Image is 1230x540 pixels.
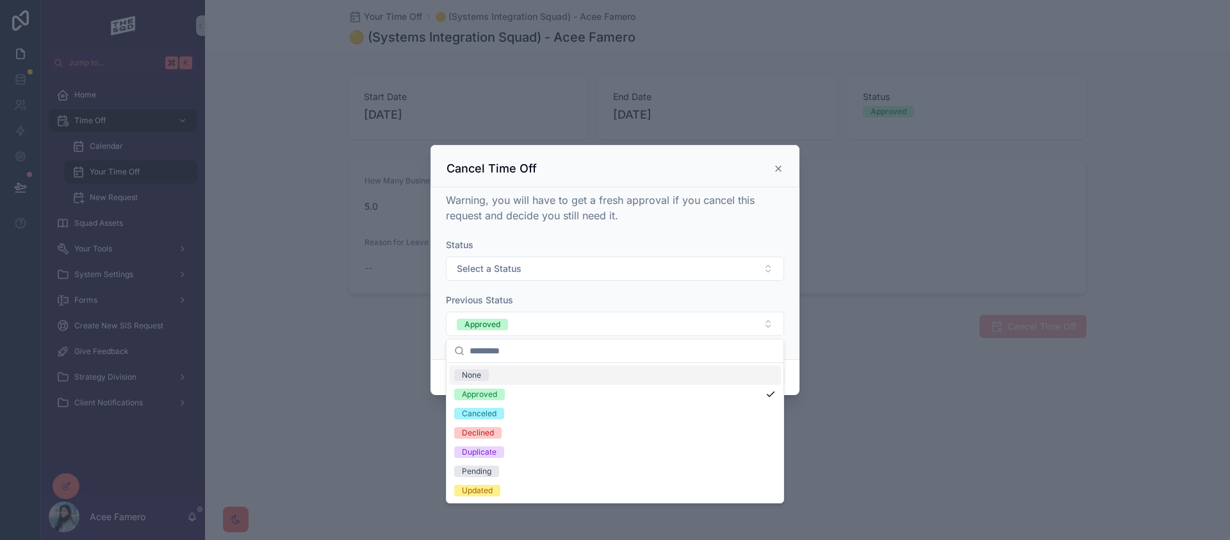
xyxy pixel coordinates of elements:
[464,319,500,330] div: Approved
[462,485,493,496] div: Updated
[462,427,494,439] div: Declined
[447,363,783,503] div: Suggestions
[446,239,473,250] span: Status
[462,446,496,458] div: Duplicate
[446,194,755,222] span: Warning, you will have to get a fresh approval if you cancel this request and decide you still ne...
[446,257,784,281] button: Select Button
[447,161,537,176] h3: Cancel Time Off
[462,408,496,419] div: Canceled
[446,294,513,305] span: Previous Status
[462,466,491,477] div: Pending
[462,389,497,400] div: Approved
[457,262,521,275] span: Select a Status
[446,312,784,336] button: Select Button
[462,369,481,381] div: None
